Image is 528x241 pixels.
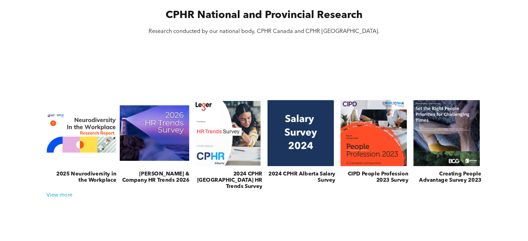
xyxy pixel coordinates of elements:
div: View more [43,192,485,199]
h3: [PERSON_NAME] & Company HR Trends 2026 [120,171,190,184]
span: CPHR National and Provincial Research [165,10,362,20]
h3: 2025 Neurodiversity in the Workplace [47,171,116,184]
h3: CIPD People Profession 2023 Survey [339,171,409,184]
h3: 2024 CPHR [GEOGRAPHIC_DATA] HR Trends Survey [193,171,262,190]
span: Research conducted by our national body, CPHR Canada and CPHR [GEOGRAPHIC_DATA]. [149,29,379,34]
h3: 2024 CPHR Alberta Salary Survey [266,171,335,184]
h3: Creating People Advantage Survey 2023 [412,171,481,184]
